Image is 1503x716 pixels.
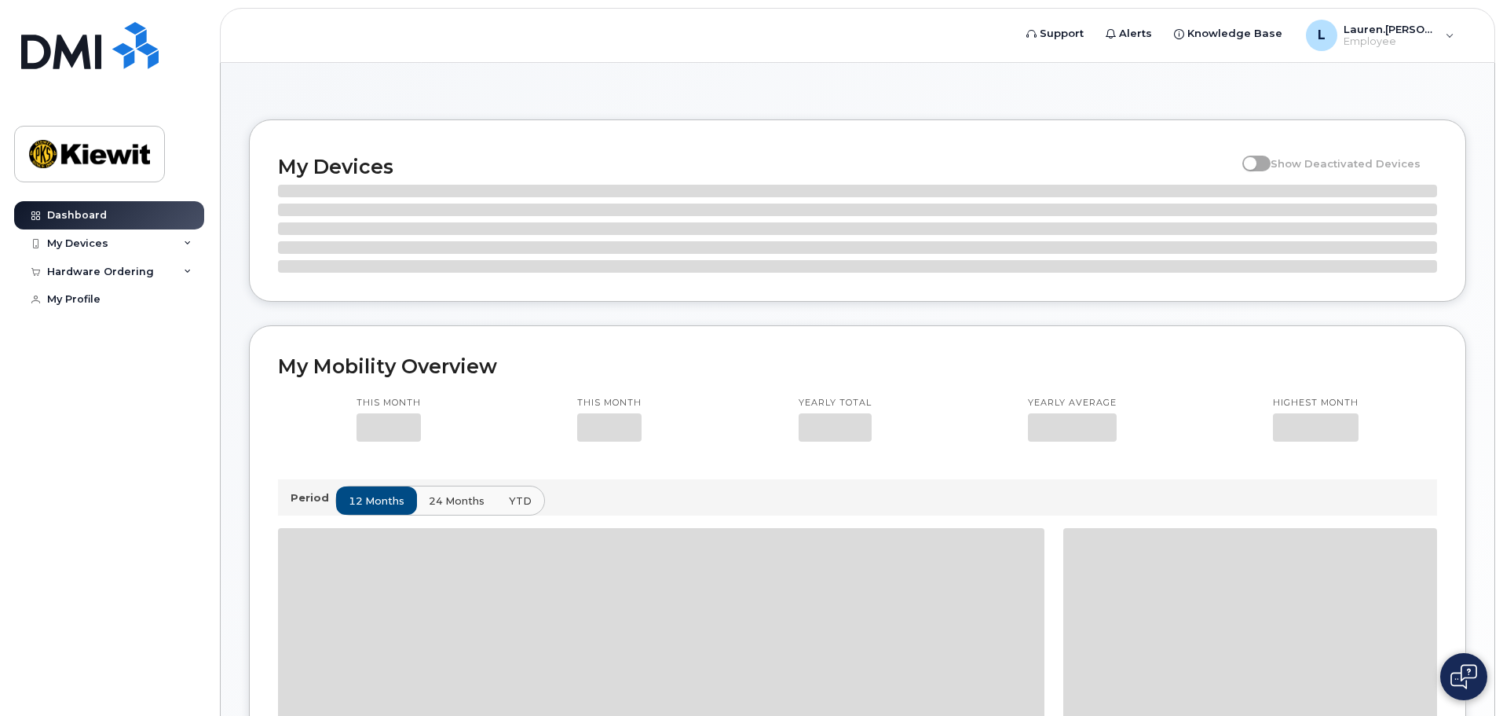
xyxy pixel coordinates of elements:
span: Show Deactivated Devices [1271,157,1421,170]
p: This month [577,397,642,409]
p: Yearly total [799,397,872,409]
span: 24 months [429,494,485,509]
p: This month [357,397,421,409]
input: Show Deactivated Devices [1242,149,1255,161]
p: Yearly average [1028,397,1117,409]
img: Open chat [1450,664,1477,689]
h2: My Devices [278,155,1234,178]
p: Period [291,490,335,505]
h2: My Mobility Overview [278,354,1437,378]
span: YTD [509,494,532,509]
p: Highest month [1273,397,1359,409]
